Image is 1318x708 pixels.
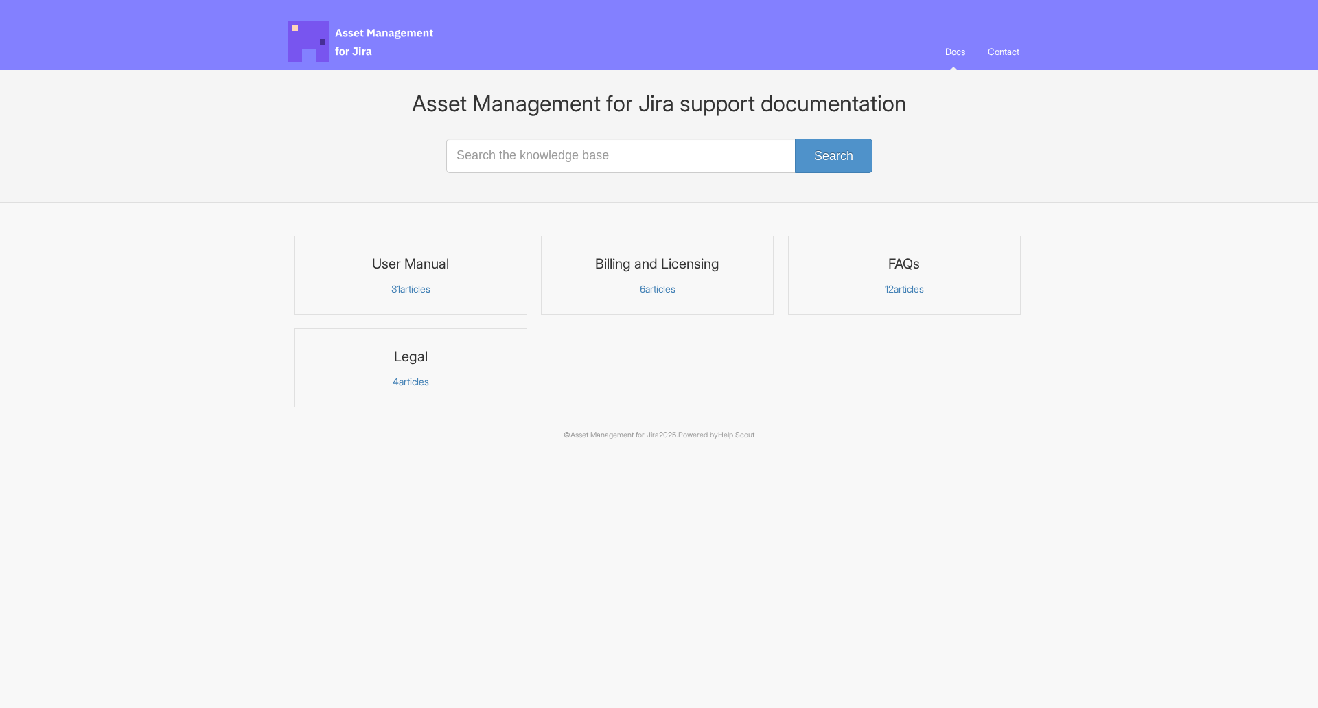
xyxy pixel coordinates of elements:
a: Docs [935,33,975,70]
span: 6 [640,283,645,295]
p: articles [303,283,518,295]
h3: User Manual [303,255,518,273]
a: Help Scout [718,431,754,439]
a: Legal 4articles [294,328,527,407]
a: User Manual 31articles [294,236,527,315]
p: © 2025. [288,429,1030,442]
h3: Billing and Licensing [550,255,765,273]
span: 31 [391,283,400,295]
p: articles [797,283,1012,295]
h3: FAQs [797,255,1012,273]
span: 4 [393,376,399,387]
a: Contact [978,33,1030,70]
button: Search [795,139,872,173]
a: Billing and Licensing 6articles [541,236,774,315]
p: articles [550,283,765,295]
h3: Legal [303,347,518,365]
span: 12 [885,283,894,295]
p: articles [303,376,518,388]
span: Powered by [678,431,754,439]
span: Asset Management for Jira Docs [288,21,435,62]
span: Search [814,149,853,163]
input: Search the knowledge base [446,139,872,173]
a: Asset Management for Jira [570,431,659,439]
a: FAQs 12articles [788,236,1021,315]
